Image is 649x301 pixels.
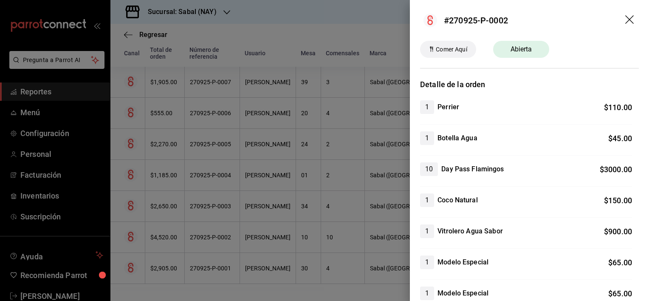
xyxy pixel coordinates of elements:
[437,133,477,143] h4: Botella Agua
[420,164,438,174] span: 10
[441,164,504,174] h4: Day Pass Flamingos
[420,257,434,267] span: 1
[420,133,434,143] span: 1
[437,288,488,298] h4: Modelo Especial
[608,289,632,298] span: $ 65.00
[432,45,470,54] span: Comer Aquí
[420,195,434,205] span: 1
[437,226,503,236] h4: Vitrolero Agua Sabor
[437,102,459,112] h4: Perrier
[505,44,537,54] span: Abierta
[420,226,434,236] span: 1
[604,196,632,205] span: $ 150.00
[625,15,635,26] button: drag
[420,102,434,112] span: 1
[604,103,632,112] span: $ 110.00
[608,134,632,143] span: $ 45.00
[420,79,639,90] h3: Detalle de la orden
[444,14,508,27] div: #270925-P-0002
[437,195,478,205] h4: Coco Natural
[604,227,632,236] span: $ 900.00
[608,258,632,267] span: $ 65.00
[437,257,488,267] h4: Modelo Especial
[600,165,632,174] span: $ 3000.00
[420,288,434,298] span: 1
